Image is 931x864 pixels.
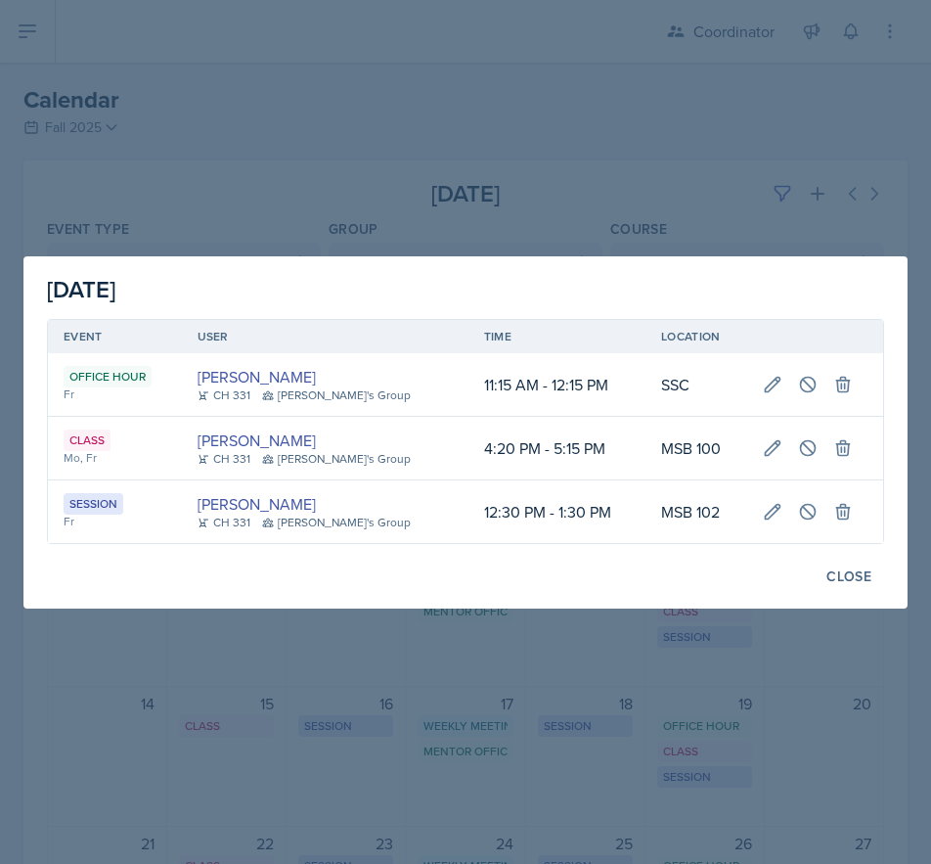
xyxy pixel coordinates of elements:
div: [DATE] [47,272,884,307]
div: Session [64,493,123,515]
th: Event [48,320,182,353]
th: User [182,320,468,353]
button: Close [814,560,884,593]
th: Time [468,320,645,353]
div: Office Hour [64,366,152,387]
div: CH 331 [198,514,250,531]
div: [PERSON_NAME]'s Group [262,387,411,404]
td: 11:15 AM - 12:15 PM [468,353,645,417]
div: Fr [64,513,166,530]
a: [PERSON_NAME] [198,365,316,388]
div: CH 331 [198,387,250,404]
div: Fr [64,386,166,403]
div: [PERSON_NAME]'s Group [262,450,411,468]
a: [PERSON_NAME] [198,429,316,452]
td: SSC [645,353,747,417]
div: Close [826,568,871,584]
td: MSB 102 [645,480,747,543]
div: [PERSON_NAME]'s Group [262,514,411,531]
div: Class [64,430,111,451]
div: Mo, Fr [64,449,166,467]
th: Location [645,320,747,353]
div: CH 331 [198,450,250,468]
td: 12:30 PM - 1:30 PM [468,480,645,543]
td: 4:20 PM - 5:15 PM [468,417,645,480]
td: MSB 100 [645,417,747,480]
a: [PERSON_NAME] [198,492,316,516]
